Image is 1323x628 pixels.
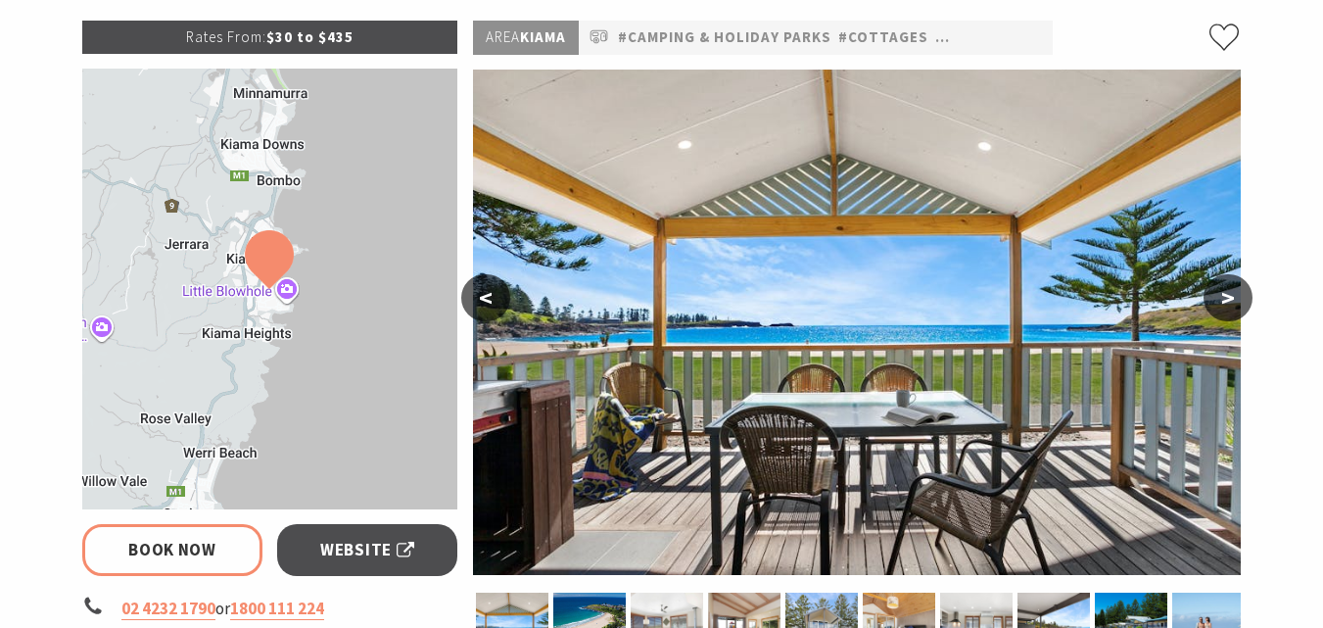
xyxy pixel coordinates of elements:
[230,598,324,620] a: 1800 111 224
[618,25,831,50] a: #Camping & Holiday Parks
[186,27,266,46] span: Rates From:
[121,598,215,620] a: 02 4232 1790
[82,21,458,54] p: $30 to $435
[320,537,414,563] span: Website
[461,274,510,321] button: <
[473,21,579,55] p: Kiama
[935,25,1049,50] a: #Pet Friendly
[486,27,520,46] span: Area
[1204,274,1252,321] button: >
[473,70,1241,575] img: Kendalls on the Beach Holiday Park
[277,524,458,576] a: Website
[82,524,263,576] a: Book Now
[82,596,458,622] li: or
[838,25,928,50] a: #Cottages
